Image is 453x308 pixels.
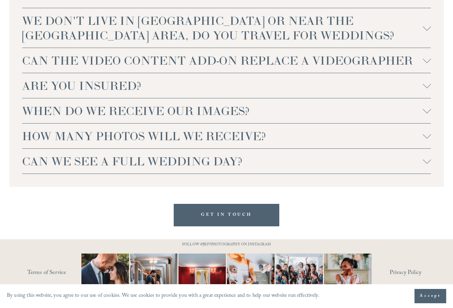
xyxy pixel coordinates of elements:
button: ARE YOU INSURED? [22,73,431,98]
button: HOW MANY PHOTOS WILL WE RECEIVE? [22,124,431,148]
img: Flatlay shots are definitely a must-have for every wedding day. They're an art form of their own.... [215,254,286,301]
span: Accept [420,293,441,299]
span: ARE YOU INSURED? [22,78,423,93]
a: GET IN TOUCH [174,204,280,226]
a: Privacy Policy [390,268,444,279]
p: By using this website, you agree to our use of cookies. We use cookies to provide you with a grea... [7,291,319,301]
span: CAN WE SEE A FULL WEDDING DAY? [22,154,423,168]
img: You can just tell I love this job so much 📷 It&rsquo;s moments like this one that makes all the l... [316,254,379,301]
img: A quiet hallway. A single kiss. That&rsquo;s all it takes 📷 #RaleighWeddingPhotographer [118,254,189,301]
span: HOW MANY PHOTOS WILL WE RECEIVE? [22,129,423,143]
span: WHEN DO WE RECEIVE OUR IMAGES? [22,103,423,118]
span: CAN THE VIDEO CONTENT ADD-ON REPLACE A VIDEOGRAPHER [22,53,423,68]
img: Not your average dress photo. But then again, you're not here for an average wedding or looking f... [167,254,238,301]
a: Terms of Service [27,268,100,279]
p: FOLLOW @JBIVPHOTOGRAPHY ON INSTAGRAM [172,242,281,249]
button: CAN THE VIDEO CONTENT ADD-ON REPLACE A VIDEOGRAPHER [22,48,431,73]
img: A lot of couples get nervous in front of the camera and that&rsquo;s completely normal. You&rsquo... [70,254,141,301]
img: Bring the color, bring the energy! Your special day deserves nothing less. Let the good vibes do ... [264,254,335,301]
span: WE DON'T LIVE IN [GEOGRAPHIC_DATA] OR NEAR THE [GEOGRAPHIC_DATA] AREA, DO YOU TRAVEL FOR WEDDINGS? [22,13,423,43]
button: WHEN DO WE RECEIVE OUR IMAGES? [22,98,431,123]
button: CAN WE SEE A FULL WEDDING DAY? [22,149,431,174]
button: Accept [415,289,446,303]
button: WE DON'T LIVE IN [GEOGRAPHIC_DATA] OR NEAR THE [GEOGRAPHIC_DATA] AREA, DO YOU TRAVEL FOR WEDDINGS? [22,8,431,48]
